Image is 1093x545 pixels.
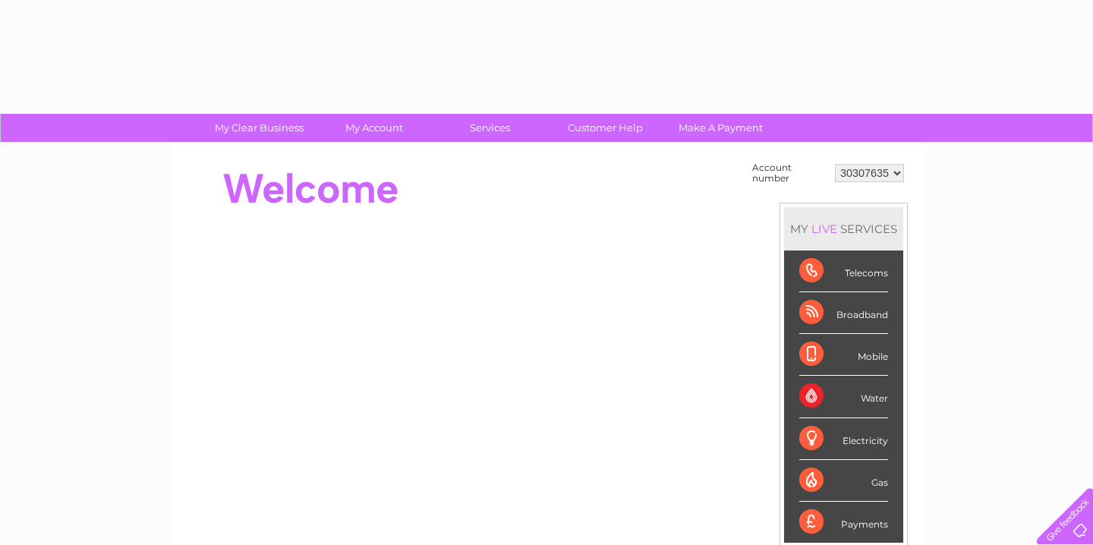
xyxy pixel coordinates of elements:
a: Make A Payment [658,114,783,142]
a: My Account [312,114,437,142]
div: Payments [799,502,888,543]
div: Gas [799,460,888,502]
a: My Clear Business [197,114,322,142]
div: Water [799,376,888,417]
div: Broadband [799,292,888,334]
div: LIVE [808,222,840,236]
a: Customer Help [543,114,668,142]
a: Services [427,114,553,142]
td: Account number [748,159,831,187]
div: Telecoms [799,250,888,292]
div: MY SERVICES [784,207,903,250]
div: Mobile [799,334,888,376]
div: Electricity [799,418,888,460]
